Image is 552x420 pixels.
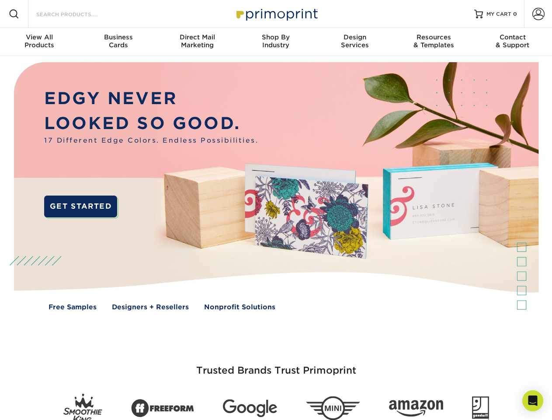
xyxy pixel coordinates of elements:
div: Services [316,33,394,49]
input: SEARCH PRODUCTS..... [35,9,121,19]
a: Nonprofit Solutions [204,302,275,312]
div: Open Intercom Messenger [522,390,543,411]
a: Designers + Resellers [112,302,189,312]
div: & Support [473,33,552,49]
span: Resources [394,33,473,41]
a: Direct MailMarketing [158,28,236,56]
div: Marketing [158,33,236,49]
img: Google [223,399,277,417]
img: Amazon [389,400,443,417]
p: EDGY NEVER [44,86,258,111]
a: Shop ByIndustry [236,28,315,56]
span: Shop By [236,33,315,41]
a: Resources& Templates [394,28,473,56]
div: Industry [236,33,315,49]
div: & Templates [394,33,473,49]
span: Design [316,33,394,41]
div: Cards [79,33,157,49]
a: Contact& Support [473,28,552,56]
a: GET STARTED [44,196,117,217]
span: 0 [513,11,517,17]
p: LOOKED SO GOOD. [44,111,258,136]
img: Primoprint [233,4,320,23]
span: 17 Different Edge Colors. Endless Possibilities. [44,136,258,146]
a: BusinessCards [79,28,157,56]
a: DesignServices [316,28,394,56]
span: Contact [473,33,552,41]
h3: Trusted Brands Trust Primoprint [21,344,532,387]
span: Business [79,33,157,41]
img: Goodwill [472,396,489,420]
a: Free Samples [49,302,97,312]
span: MY CART [486,10,511,18]
span: Direct Mail [158,33,236,41]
